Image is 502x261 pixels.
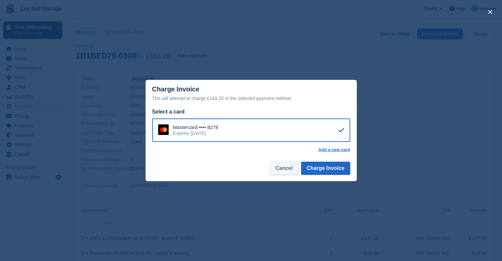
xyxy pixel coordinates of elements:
a: Add a new card [318,147,350,152]
div: Expires [DATE] [173,130,218,136]
img: Mastercard Logo [158,124,169,135]
button: close [485,7,495,17]
button: Cancel [270,162,298,175]
div: This will attempt to charge £193.20 to the selected payment method. [152,94,350,102]
div: Charge Invoice [152,85,350,102]
button: Charge Invoice [301,162,350,175]
div: Select a card [152,108,350,116]
div: Mastercard •••• 8278 [173,124,218,130]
